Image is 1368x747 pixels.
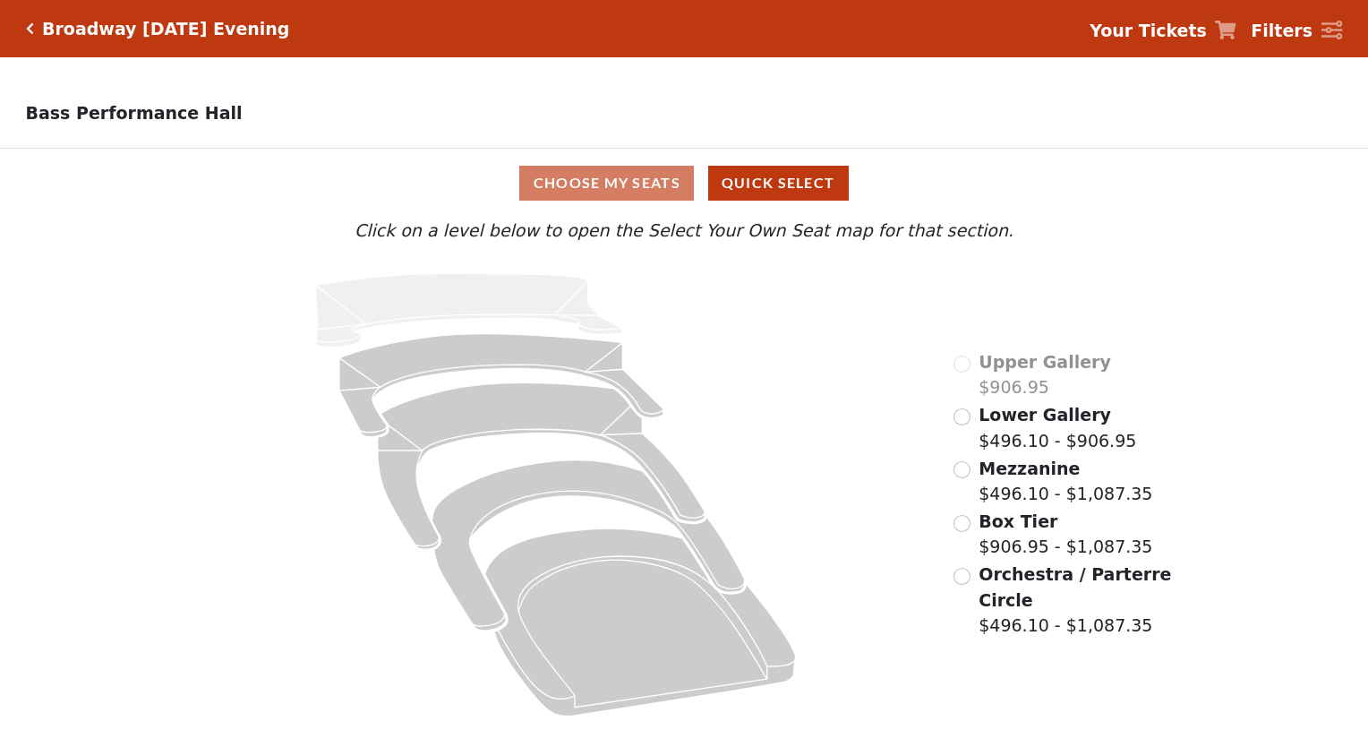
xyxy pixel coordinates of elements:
[979,352,1111,372] span: Upper Gallery
[979,456,1152,507] label: $496.10 - $1,087.35
[708,166,849,201] button: Quick Select
[979,402,1136,453] label: $496.10 - $906.95
[42,19,289,39] h5: Broadway [DATE] Evening
[1251,21,1312,40] strong: Filters
[316,273,623,347] path: Upper Gallery - Seats Available: 0
[979,562,1174,639] label: $496.10 - $1,087.35
[1090,21,1207,40] strong: Your Tickets
[979,405,1111,425] span: Lower Gallery
[339,334,663,437] path: Lower Gallery - Seats Available: 99
[979,509,1152,560] label: $906.95 - $1,087.35
[979,349,1111,400] label: $906.95
[1090,18,1236,44] a: Your Tickets
[979,511,1057,531] span: Box Tier
[979,564,1171,610] span: Orchestra / Parterre Circle
[26,22,34,35] a: Click here to go back to filters
[979,459,1080,478] span: Mezzanine
[1251,18,1342,44] a: Filters
[184,218,1184,244] p: Click on a level below to open the Select Your Own Seat map for that section.
[485,528,796,716] path: Orchestra / Parterre Circle - Seats Available: 5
